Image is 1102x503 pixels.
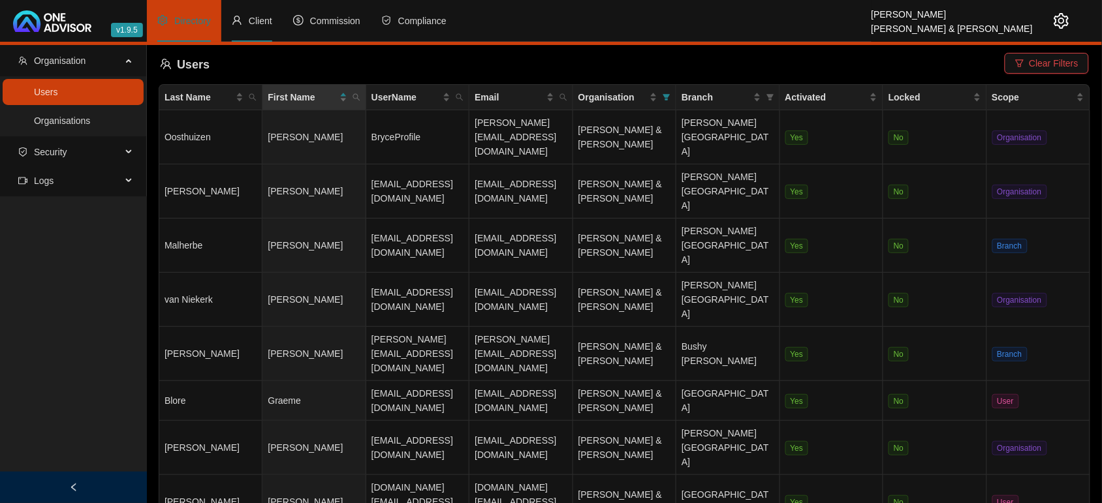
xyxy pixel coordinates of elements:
[262,219,366,273] td: [PERSON_NAME]
[469,381,573,421] td: [EMAIL_ADDRESS][DOMAIN_NAME]
[889,239,909,253] span: No
[559,93,567,101] span: search
[34,87,58,97] a: Users
[366,85,469,110] th: UserName
[249,93,257,101] span: search
[262,273,366,327] td: [PERSON_NAME]
[293,15,304,25] span: dollar
[992,293,1047,307] span: Organisation
[475,90,543,104] span: Email
[889,347,909,361] span: No
[159,110,262,164] td: Oosthuizen
[992,130,1047,145] span: Organisation
[366,421,469,475] td: [EMAIL_ADDRESS][DOMAIN_NAME]
[69,483,78,492] span: left
[262,421,366,475] td: [PERSON_NAME]
[262,327,366,381] td: [PERSON_NAME]
[469,110,573,164] td: [PERSON_NAME][EMAIL_ADDRESS][DOMAIN_NAME]
[160,58,172,70] span: team
[366,381,469,421] td: [EMAIL_ADDRESS][DOMAIN_NAME]
[676,327,779,381] td: Bushy [PERSON_NAME]
[785,239,809,253] span: Yes
[469,219,573,273] td: [EMAIL_ADDRESS][DOMAIN_NAME]
[785,293,809,307] span: Yes
[676,110,779,164] td: [PERSON_NAME][GEOGRAPHIC_DATA]
[159,85,262,110] th: Last Name
[159,327,262,381] td: [PERSON_NAME]
[159,381,262,421] td: Blore
[766,93,774,101] span: filter
[764,87,777,107] span: filter
[366,327,469,381] td: [PERSON_NAME][EMAIL_ADDRESS][DOMAIN_NAME]
[262,110,366,164] td: [PERSON_NAME]
[366,110,469,164] td: BryceProfile
[262,164,366,219] td: [PERSON_NAME]
[889,90,970,104] span: Locked
[174,16,211,26] span: Directory
[992,441,1047,455] span: Organisation
[310,16,360,26] span: Commission
[676,219,779,273] td: [PERSON_NAME][GEOGRAPHIC_DATA]
[676,421,779,475] td: [PERSON_NAME][GEOGRAPHIC_DATA]
[573,421,676,475] td: [PERSON_NAME] & [PERSON_NAME]
[682,90,750,104] span: Branch
[992,394,1019,408] span: User
[111,23,143,37] span: v1.9.5
[34,55,86,66] span: Organisation
[676,164,779,219] td: [PERSON_NAME][GEOGRAPHIC_DATA]
[177,58,210,71] span: Users
[573,273,676,327] td: [PERSON_NAME] & [PERSON_NAME]
[165,90,233,104] span: Last Name
[676,381,779,421] td: [GEOGRAPHIC_DATA]
[469,164,573,219] td: [EMAIL_ADDRESS][DOMAIN_NAME]
[1005,53,1089,74] button: Clear Filters
[13,10,91,32] img: 2df55531c6924b55f21c4cf5d4484680-logo-light.svg
[872,3,1033,18] div: [PERSON_NAME]
[353,93,360,101] span: search
[350,87,363,107] span: search
[453,87,466,107] span: search
[469,327,573,381] td: [PERSON_NAME][EMAIL_ADDRESS][DOMAIN_NAME]
[780,85,883,110] th: Activated
[785,185,809,199] span: Yes
[159,164,262,219] td: [PERSON_NAME]
[159,219,262,273] td: Malherbe
[262,381,366,421] td: Graeme
[456,93,464,101] span: search
[992,347,1028,361] span: Branch
[785,347,809,361] span: Yes
[872,18,1033,32] div: [PERSON_NAME] & [PERSON_NAME]
[469,421,573,475] td: [EMAIL_ADDRESS][DOMAIN_NAME]
[987,85,1091,110] th: Scope
[159,421,262,475] td: [PERSON_NAME]
[573,381,676,421] td: [PERSON_NAME] & [PERSON_NAME]
[371,90,440,104] span: UserName
[676,85,779,110] th: Branch
[34,175,54,186] span: Logs
[889,394,909,408] span: No
[469,85,573,110] th: Email
[663,93,670,101] span: filter
[573,164,676,219] td: [PERSON_NAME] & [PERSON_NAME]
[34,147,67,157] span: Security
[883,85,986,110] th: Locked
[34,115,90,126] a: Organisations
[159,273,262,327] td: van Niekerk
[1030,56,1078,70] span: Clear Filters
[366,273,469,327] td: [EMAIL_ADDRESS][DOMAIN_NAME]
[366,219,469,273] td: [EMAIL_ADDRESS][DOMAIN_NAME]
[785,394,809,408] span: Yes
[573,110,676,164] td: [PERSON_NAME] & [PERSON_NAME]
[889,293,909,307] span: No
[992,239,1028,253] span: Branch
[398,16,447,26] span: Compliance
[1054,13,1069,29] span: setting
[557,87,570,107] span: search
[992,185,1047,199] span: Organisation
[232,15,242,25] span: user
[785,441,809,455] span: Yes
[18,176,27,185] span: video-camera
[469,273,573,327] td: [EMAIL_ADDRESS][DOMAIN_NAME]
[18,56,27,65] span: team
[889,441,909,455] span: No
